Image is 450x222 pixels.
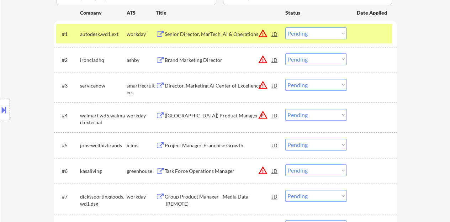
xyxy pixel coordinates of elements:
button: warning_amber [258,80,268,90]
div: autodesk.wd1.ext [80,31,127,38]
div: Company [80,9,127,16]
div: Task Force Operations Manager [165,168,272,175]
div: JD [271,109,279,122]
div: JD [271,79,279,92]
button: warning_amber [258,54,268,64]
div: JD [271,164,279,177]
div: greenhouse [127,168,156,175]
div: Brand Marketing Director [165,57,272,64]
div: JD [271,139,279,152]
div: workday [127,112,156,119]
div: smartrecruiters [127,82,156,96]
div: workday [127,193,156,200]
button: warning_amber [258,165,268,175]
div: Status [285,6,346,19]
div: JD [271,27,279,40]
div: workday [127,31,156,38]
div: #7 [62,193,74,200]
div: Title [156,9,279,16]
div: dickssportinggoods.wd1.dsg [80,193,127,207]
button: warning_amber [258,28,268,38]
div: Group Product Manager - Media Data (REMOTE) [165,193,272,207]
div: ([GEOGRAPHIC_DATA]) Product Manager II [165,112,272,119]
div: JD [271,53,279,66]
div: #1 [62,31,74,38]
div: ashby [127,57,156,64]
div: Director, Marketing AI Center of Excellence [165,82,272,89]
div: Project Manager, Franchise Growth [165,142,272,149]
div: icims [127,142,156,149]
div: Senior Director, MarTech, AI & Operations [165,31,272,38]
div: JD [271,190,279,203]
div: Date Applied [357,9,388,16]
button: warning_amber [258,110,268,120]
div: ATS [127,9,156,16]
